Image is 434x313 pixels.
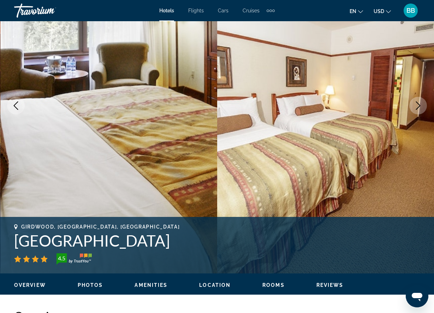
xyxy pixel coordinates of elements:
button: Amenities [135,282,167,288]
button: Overview [14,282,46,288]
h1: [GEOGRAPHIC_DATA] [14,231,420,250]
a: Cruises [243,8,260,13]
span: Girdwood, [GEOGRAPHIC_DATA], [GEOGRAPHIC_DATA] [21,224,180,230]
a: Travorium [14,1,85,20]
span: USD [374,8,384,14]
button: User Menu [402,3,420,18]
button: Extra navigation items [267,5,275,16]
a: Flights [188,8,204,13]
span: BB [406,7,415,14]
button: Change language [350,6,363,16]
a: Cars [218,8,228,13]
span: en [350,8,356,14]
img: trustyou-badge-hor.svg [57,253,92,265]
div: 4.5 [54,254,69,262]
button: Photos [78,282,103,288]
button: Previous image [7,97,25,114]
iframe: Button to launch messaging window [406,285,428,307]
button: Change currency [374,6,391,16]
a: Hotels [159,8,174,13]
button: Reviews [316,282,344,288]
button: Rooms [262,282,285,288]
button: Next image [409,97,427,114]
button: Location [199,282,231,288]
